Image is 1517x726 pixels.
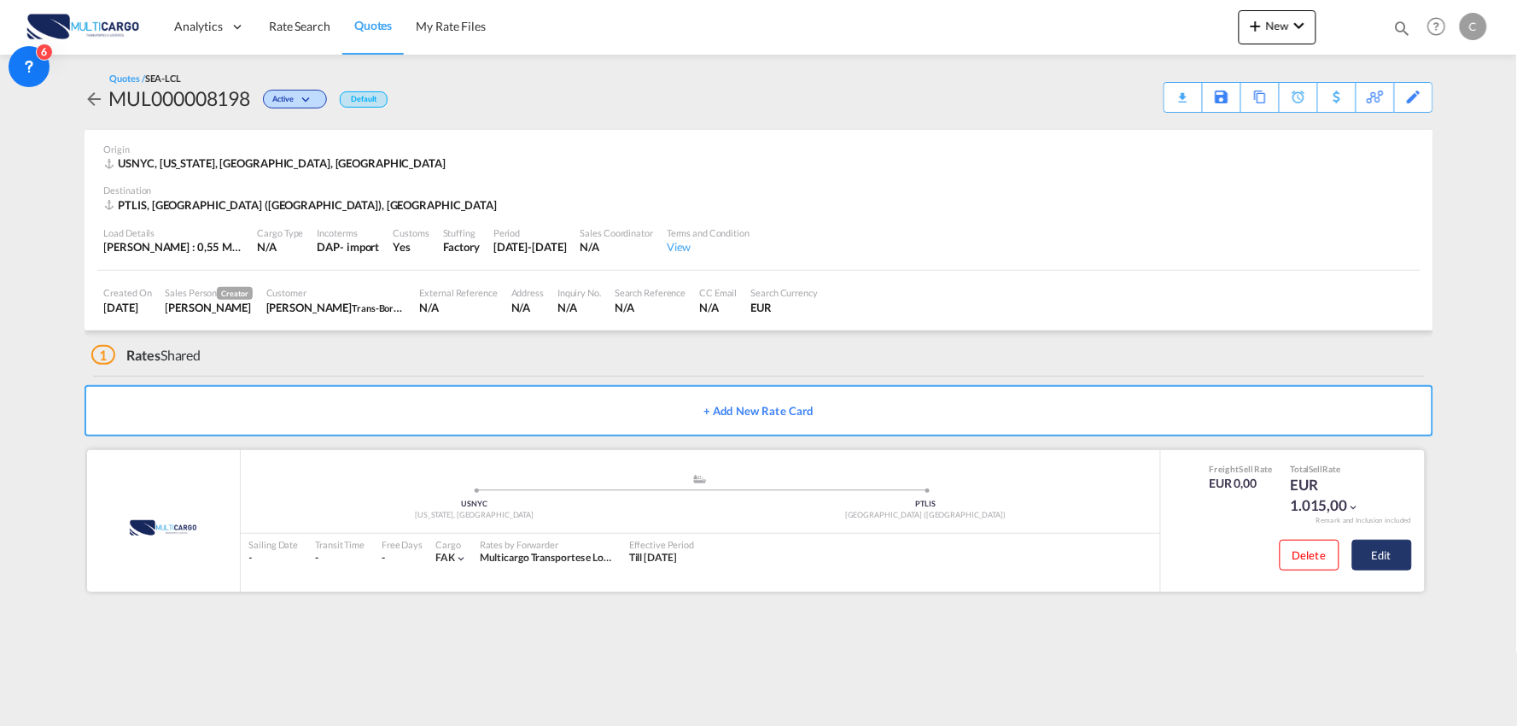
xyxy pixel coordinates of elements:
[629,551,677,564] span: Till [DATE]
[690,475,710,483] md-icon: assets/icons/custom/ship-fill.svg
[318,226,380,239] div: Incoterms
[354,18,392,32] span: Quotes
[85,385,1433,436] button: + Add New Rate Card
[174,18,223,35] span: Analytics
[1246,19,1310,32] span: New
[480,551,633,564] span: Multicargo Transportes e Logistica
[511,300,544,315] div: N/A
[91,345,116,365] span: 1
[104,286,152,299] div: Created On
[382,538,423,551] div: Free Days
[272,94,297,110] span: Active
[751,286,819,299] div: Search Currency
[104,184,1414,196] div: Destination
[104,226,244,239] div: Load Details
[1393,19,1412,44] div: icon-magnify
[416,19,486,33] span: My Rate Files
[1460,13,1487,40] div: C
[249,510,701,521] div: [US_STATE], [GEOGRAPHIC_DATA]
[1348,501,1360,513] md-icon: icon-chevron-down
[420,286,498,299] div: External Reference
[1289,15,1310,36] md-icon: icon-chevron-down
[420,300,498,315] div: N/A
[266,300,406,315] div: Matthew Anthanial
[1422,12,1451,41] span: Help
[249,551,299,565] div: -
[667,226,750,239] div: Terms and Condition
[126,347,160,363] span: Rates
[145,73,181,84] span: SEA-LCL
[318,239,341,255] div: DAP
[166,286,253,300] div: Sales Person
[581,239,653,255] div: N/A
[699,286,737,299] div: CC Email
[629,551,677,565] div: Till 24 Sep 2025
[393,226,429,239] div: Customs
[269,19,330,33] span: Rate Search
[266,286,406,299] div: Customer
[107,506,219,549] img: MultiCargo
[435,551,455,564] span: FAK
[435,538,467,551] div: Cargo
[443,226,480,239] div: Stuffing
[263,90,327,108] div: Change Status Here
[85,89,105,109] md-icon: icon-arrow-left
[250,85,331,112] div: Change Status Here
[109,85,251,112] div: MUL000008198
[1310,464,1323,474] span: Sell
[1352,540,1412,571] button: Edit
[1304,516,1425,525] div: Remark and Inclusion included
[629,538,694,551] div: Effective Period
[352,301,521,314] span: Trans-Border Global Freight Systems, Inc.
[298,96,318,105] md-icon: icon-chevron-down
[480,538,612,551] div: Rates by Forwarder
[1246,15,1266,36] md-icon: icon-plus 400-fg
[1393,19,1412,38] md-icon: icon-magnify
[1290,463,1375,475] div: Total Rate
[393,239,429,255] div: Yes
[700,510,1152,521] div: [GEOGRAPHIC_DATA] ([GEOGRAPHIC_DATA])
[104,197,502,213] div: PTLIS, Lisbon (Lisboa), Europe
[340,91,387,108] div: Default
[340,239,379,255] div: - import
[1203,83,1240,112] div: Save As Template
[700,499,1152,510] div: PTLIS
[751,300,819,315] div: EUR
[104,239,244,255] div: [PERSON_NAME] : 0,55 MT | Volumetric Wt : 0,65 CBM | Chargeable Wt : 0,65 W/M
[1290,475,1375,516] div: EUR 1.015,00
[1280,540,1339,571] button: Delete
[166,300,253,315] div: Cesar Teixeira
[217,287,252,300] span: Creator
[26,8,141,46] img: 82db67801a5411eeacfdbd8acfa81e61.png
[382,551,385,565] div: -
[511,286,544,299] div: Address
[249,538,299,551] div: Sailing Date
[699,300,737,315] div: N/A
[119,156,446,170] span: USNYC, [US_STATE], [GEOGRAPHIC_DATA], [GEOGRAPHIC_DATA]
[104,300,152,315] div: 25 Aug 2025
[493,226,567,239] div: Period
[85,85,109,112] div: icon-arrow-left
[1240,464,1254,474] span: Sell
[1210,475,1274,492] div: EUR 0,00
[104,143,1414,155] div: Origin
[91,346,201,365] div: Shared
[615,286,686,299] div: Search Reference
[258,239,304,255] div: N/A
[258,226,304,239] div: Cargo Type
[455,553,467,565] md-icon: icon-chevron-down
[615,300,686,315] div: N/A
[110,72,182,85] div: Quotes /SEA-LCL
[557,286,601,299] div: Inquiry No.
[1422,12,1460,43] div: Help
[667,239,750,255] div: View
[1239,10,1316,44] button: icon-plus 400-fgNewicon-chevron-down
[1173,83,1193,98] div: Quote PDF is not available at this time
[1173,85,1193,98] md-icon: icon-download
[480,551,612,565] div: Multicargo Transportes e Logistica
[443,239,480,255] div: Factory Stuffing
[315,538,365,551] div: Transit Time
[315,551,365,565] div: -
[1210,463,1274,475] div: Freight Rate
